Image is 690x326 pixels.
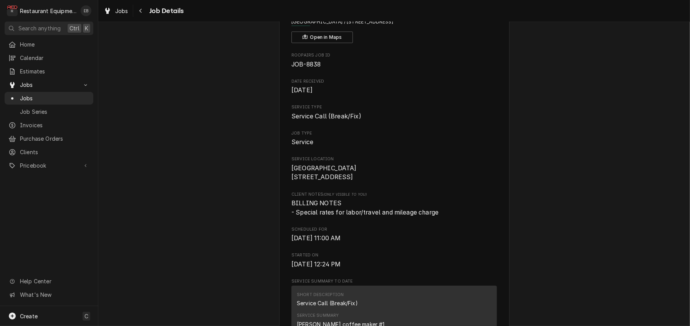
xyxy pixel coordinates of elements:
span: Service Summary To Date [291,278,497,284]
span: Started On [291,252,497,258]
a: Invoices [5,119,93,131]
span: Create [20,313,38,319]
span: [GEOGRAPHIC_DATA] [STREET_ADDRESS] [291,165,357,181]
span: C [84,312,88,320]
span: Service Location [291,164,497,182]
span: Invoices [20,121,89,129]
a: Estimates [5,65,93,78]
span: Client Notes [291,191,497,198]
span: Service Location [291,156,497,162]
span: Service [291,138,313,146]
span: Service Type [291,104,497,110]
span: Jobs [115,7,128,15]
span: Jobs [20,81,78,89]
div: Roopairs Job ID [291,52,497,69]
span: Calendar [20,54,89,62]
span: Job Details [147,6,184,16]
div: Service Location [291,156,497,182]
span: Job Type [291,138,497,147]
span: Search anything [18,24,61,32]
span: [DATE] [291,86,313,94]
span: Job Series [20,108,89,116]
a: Jobs [101,5,131,17]
a: Go to Pricebook [5,159,93,172]
a: Go to Help Center [5,275,93,288]
span: Pricebook [20,161,78,170]
span: Scheduled For [291,226,497,233]
div: Started On [291,252,497,269]
button: Navigate back [135,5,147,17]
span: BILLING NOTES - Special rates for labor/travel and mileage charge [291,200,438,216]
div: Restaurant Equipment Diagnostics's Avatar [7,5,18,16]
a: Job Series [5,105,93,118]
div: Job Type [291,130,497,147]
span: Home [20,40,89,48]
div: Short Description [297,292,344,298]
div: R [7,5,18,16]
span: Started On [291,260,497,269]
div: Client Information [291,8,497,43]
span: What's New [20,291,89,299]
span: Ctrl [69,24,79,32]
div: Service Summary [297,313,339,319]
a: Home [5,38,93,51]
span: Jobs [20,94,89,102]
a: Go to Jobs [5,78,93,91]
span: Help Center [20,277,89,285]
a: Go to What's New [5,288,93,301]
div: [object Object] [291,191,497,217]
span: [DATE] 11:00 AM [291,235,341,242]
span: K [85,24,88,32]
span: Roopairs Job ID [291,60,497,69]
span: Clients [20,148,89,156]
span: (Only Visible to You) [323,192,367,196]
button: Open in Maps [291,32,353,43]
span: Date Received [291,86,497,95]
div: Service Call (Break/Fix) [297,299,358,307]
span: Estimates [20,67,89,75]
span: JOB-8838 [291,61,321,68]
div: EB [81,5,91,16]
span: Roopairs Job ID [291,52,497,58]
span: Job Type [291,130,497,136]
div: Restaurant Equipment Diagnostics [20,7,76,15]
span: [object Object] [291,199,497,217]
div: Scheduled For [291,226,497,243]
a: Calendar [5,52,93,64]
div: Date Received [291,78,497,95]
span: Scheduled For [291,234,497,243]
a: Purchase Orders [5,132,93,145]
span: [DATE] 12:24 PM [291,261,341,268]
span: Date Received [291,78,497,85]
span: Purchase Orders [20,135,89,143]
div: Service Type [291,104,497,121]
button: Search anythingCtrlK [5,22,93,35]
span: Service Type [291,112,497,121]
a: Clients [5,146,93,158]
span: Service Call (Break/Fix) [291,113,361,120]
div: Emily Bird's Avatar [81,5,91,16]
a: Jobs [5,92,93,105]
